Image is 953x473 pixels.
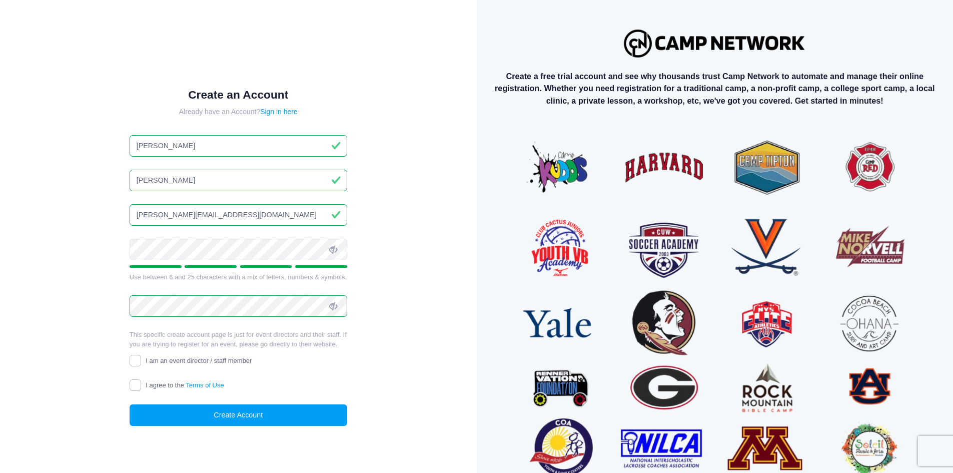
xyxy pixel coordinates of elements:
div: Already have an Account? [130,107,347,117]
button: Create Account [130,404,347,426]
img: Logo [619,25,810,62]
p: This specific create account page is just for event directors and their staff. If you are trying ... [130,330,347,349]
span: I am an event director / staff member [146,357,252,364]
a: Terms of Use [186,381,224,389]
input: First Name [130,135,347,157]
input: I agree to theTerms of Use [130,379,141,391]
input: Last Name [130,170,347,191]
input: Email [130,204,347,226]
div: Use between 6 and 25 characters with a mix of letters, numbers & symbols. [130,272,347,282]
input: I am an event director / staff member [130,355,141,366]
h1: Create an Account [130,88,347,102]
p: Create a free trial account and see why thousands trust Camp Network to automate and manage their... [485,70,945,107]
span: I agree to the [146,381,224,389]
a: Sign in here [260,108,298,116]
